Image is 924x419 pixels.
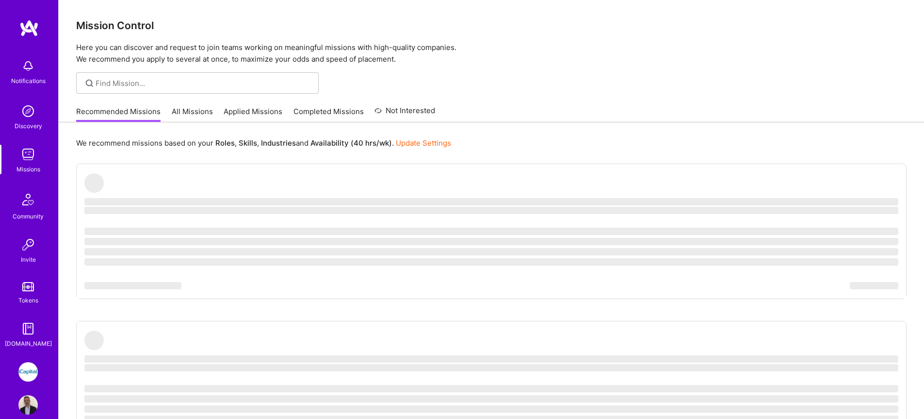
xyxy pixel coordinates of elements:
img: logo [19,19,39,37]
div: Tokens [18,295,38,305]
a: User Avatar [16,395,40,415]
img: guide book [18,319,38,338]
img: teamwork [18,145,38,164]
a: All Missions [172,106,213,122]
a: Recommended Missions [76,106,161,122]
b: Roles [215,138,235,148]
p: We recommend missions based on your , , and . [76,138,451,148]
div: Invite [21,254,36,265]
h3: Mission Control [76,19,907,32]
b: Industries [261,138,296,148]
a: Completed Missions [293,106,364,122]
div: Missions [16,164,40,174]
a: Not Interested [374,105,435,122]
a: iCapital: Building an Alternative Investment Marketplace [16,362,40,382]
img: discovery [18,101,38,121]
div: [DOMAIN_NAME] [5,338,52,349]
img: bell [18,56,38,76]
p: Here you can discover and request to join teams working on meaningful missions with high-quality ... [76,42,907,65]
img: tokens [22,282,34,291]
img: User Avatar [18,395,38,415]
div: Discovery [15,121,42,131]
b: Availability (40 hrs/wk) [310,138,392,148]
img: Community [16,188,40,211]
a: Applied Missions [224,106,282,122]
img: Invite [18,235,38,254]
img: iCapital: Building an Alternative Investment Marketplace [18,362,38,382]
b: Skills [239,138,257,148]
div: Notifications [11,76,46,86]
input: Find Mission... [96,78,311,88]
i: icon SearchGrey [84,78,95,89]
div: Community [13,211,44,221]
a: Update Settings [396,138,451,148]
